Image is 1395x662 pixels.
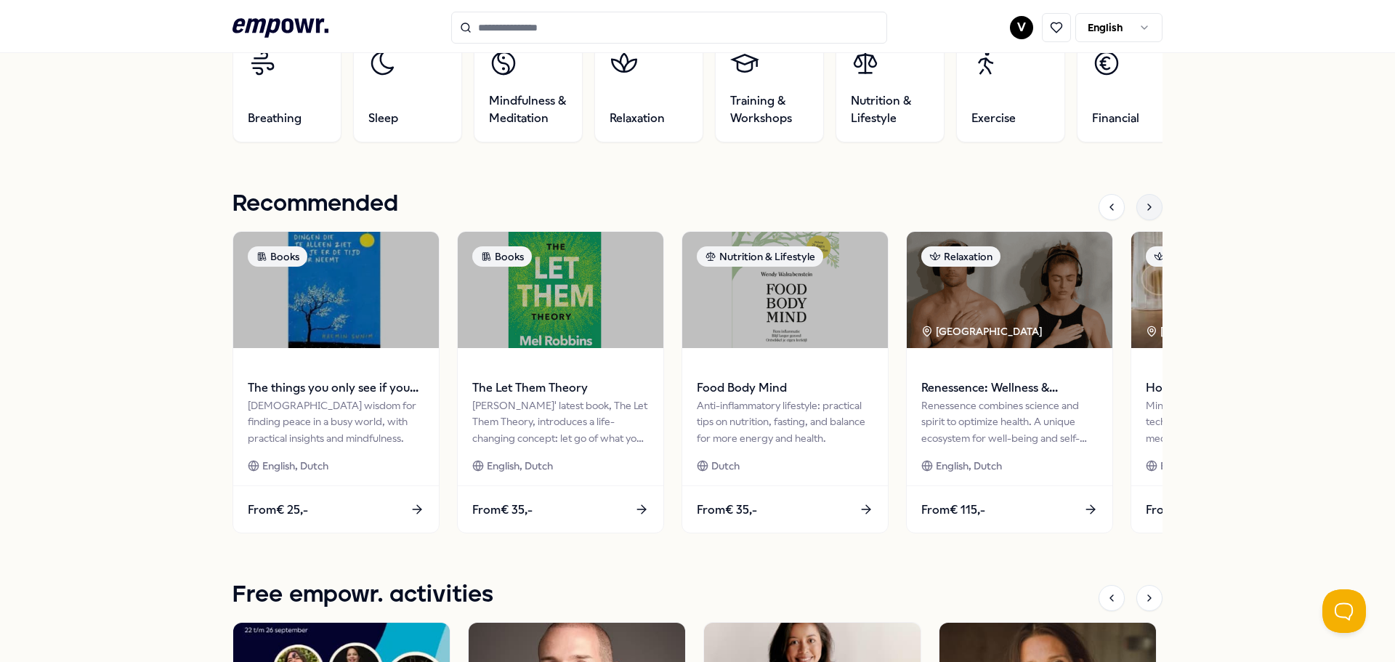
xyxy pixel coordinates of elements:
[248,501,308,520] span: From € 25,-
[472,397,649,446] div: [PERSON_NAME]' latest book, The Let Them Theory, introduces a life-changing concept: let go of wh...
[368,110,398,127] span: Sleep
[1160,458,1226,474] span: English, Dutch
[936,458,1002,474] span: English, Dutch
[697,501,757,520] span: From € 35,-
[610,110,665,127] span: Relaxation
[248,110,302,127] span: Breathing
[697,246,823,267] div: Nutrition & Lifestyle
[697,379,873,397] span: Food Body Mind
[458,232,663,348] img: package image
[906,231,1113,533] a: package imageRelaxation[GEOGRAPHIC_DATA] Renessence: Wellness & MindfulnessRenessence combines sc...
[489,92,567,127] span: Mindfulness & Meditation
[921,323,1045,339] div: [GEOGRAPHIC_DATA]
[1010,16,1033,39] button: V
[1146,397,1322,446] div: Mind Spa offers unique breathing techniques, deep rest, and meditations for mental stress relief ...
[474,33,583,142] a: Mindfulness & Meditation
[1077,33,1186,142] a: Financial
[248,397,424,446] div: [DEMOGRAPHIC_DATA] wisdom for finding peace in a busy world, with practical insights and mindfuln...
[472,379,649,397] span: The Let Them Theory
[1146,379,1322,397] span: House of Rituals: Mindspa
[1322,589,1366,633] iframe: Help Scout Beacon - Open
[457,231,664,533] a: package imageBooksThe Let Them Theory[PERSON_NAME]' latest book, The Let Them Theory, introduces ...
[971,110,1016,127] span: Exercise
[232,186,398,222] h1: Recommended
[232,231,440,533] a: package imageBooksThe things you only see if you take your time[DEMOGRAPHIC_DATA] wisdom for find...
[715,33,824,142] a: Training & Workshops
[682,231,889,533] a: package imageNutrition & LifestyleFood Body MindAnti-inflammatory lifestyle: practical tips on nu...
[851,92,929,127] span: Nutrition & Lifestyle
[248,246,307,267] div: Books
[1092,110,1139,127] span: Financial
[921,379,1098,397] span: Renessence: Wellness & Mindfulness
[1131,231,1338,533] a: package imageRelaxation[GEOGRAPHIC_DATA] House of Rituals: MindspaMind Spa offers unique breathin...
[232,577,493,613] h1: Free empowr. activities
[697,397,873,446] div: Anti-inflammatory lifestyle: practical tips on nutrition, fasting, and balance for more energy an...
[1131,232,1337,348] img: package image
[594,33,703,142] a: Relaxation
[472,501,533,520] span: From € 35,-
[1146,501,1207,520] span: From € 90,-
[921,397,1098,446] div: Renessence combines science and spirit to optimize health. A unique ecosystem for well-being and ...
[921,501,985,520] span: From € 115,-
[353,33,462,142] a: Sleep
[472,246,532,267] div: Books
[907,232,1112,348] img: package image
[262,458,328,474] span: English, Dutch
[730,92,809,127] span: Training & Workshops
[956,33,1065,142] a: Exercise
[1146,246,1225,267] div: Relaxation
[248,379,424,397] span: The things you only see if you take your time
[451,12,887,44] input: Search for products, categories or subcategories
[487,458,553,474] span: English, Dutch
[711,458,740,474] span: Dutch
[682,232,888,348] img: package image
[232,33,341,142] a: Breathing
[921,246,1000,267] div: Relaxation
[836,33,945,142] a: Nutrition & Lifestyle
[1146,323,1269,339] div: [GEOGRAPHIC_DATA]
[233,232,439,348] img: package image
